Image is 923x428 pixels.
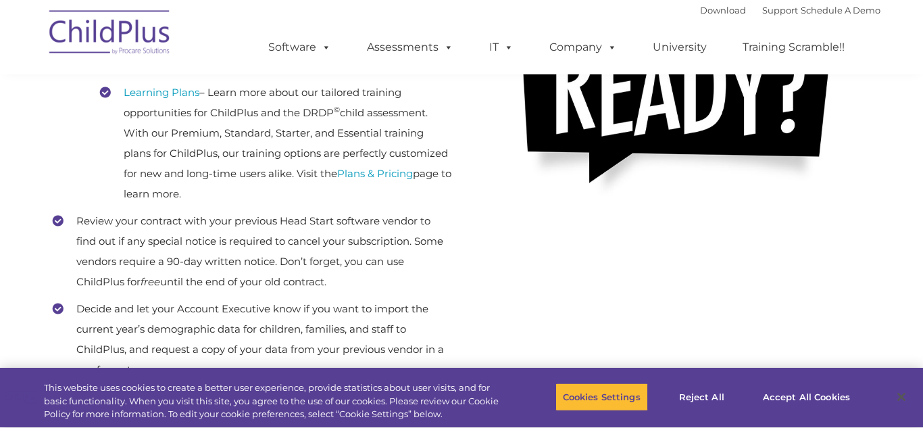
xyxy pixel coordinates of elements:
li: Decide and let your Account Executive know if you want to import the current year’s demographic d... [53,299,451,380]
button: Cookies Settings [555,383,648,411]
sup: © [334,105,340,114]
a: Company [536,34,630,61]
button: Close [887,382,916,412]
a: Plans & Pricing [337,167,413,180]
a: University [639,34,720,61]
a: IT [476,34,527,61]
a: Support [762,5,798,16]
li: – Learn more about our tailored training opportunities for ChildPlus and the DRDP child assessmen... [100,82,451,204]
a: Software [255,34,345,61]
a: Learning Plans [124,86,199,99]
font: | [700,5,880,16]
a: Schedule A Demo [801,5,880,16]
a: Download [700,5,746,16]
a: Training Scramble!! [729,34,858,61]
button: Reject All [659,383,744,411]
button: Accept All Cookies [755,383,857,411]
img: ChildPlus by Procare Solutions [43,1,178,68]
a: Assessments [353,34,467,61]
li: Review your contract with your previous Head Start software vendor to find out if any special not... [53,211,451,292]
div: This website uses cookies to create a better user experience, provide statistics about user visit... [44,381,507,421]
em: free [141,275,160,288]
